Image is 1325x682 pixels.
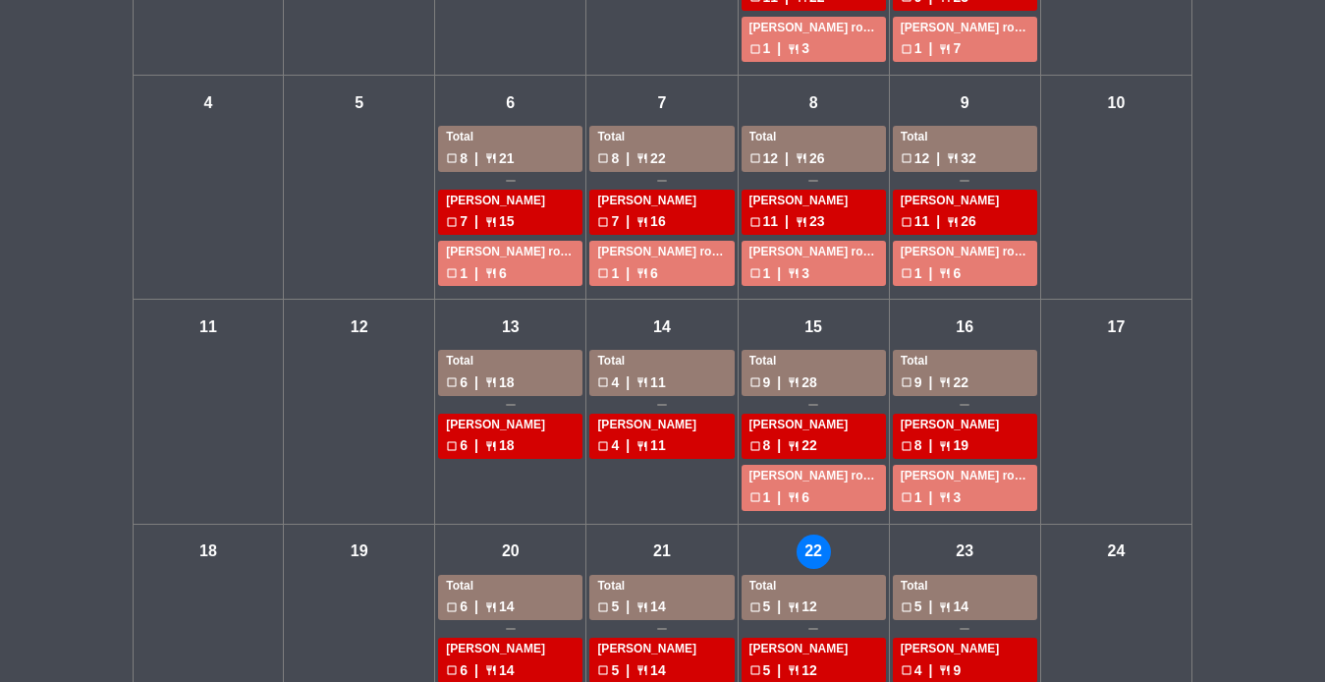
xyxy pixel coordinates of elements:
[597,147,726,170] div: 8 22
[936,147,940,170] span: |
[749,640,878,659] div: [PERSON_NAME]
[777,659,781,682] span: |
[749,659,878,682] div: 5 12
[749,596,878,618] div: 5 12
[901,243,1029,262] div: [PERSON_NAME] room
[777,596,781,618] span: |
[597,640,726,659] div: [PERSON_NAME]
[446,243,575,262] div: [PERSON_NAME] room
[636,664,648,676] span: restaurant
[788,267,800,279] span: restaurant
[1099,310,1133,344] div: 17
[446,596,575,618] div: 6 14
[446,147,575,170] div: 8 21
[446,267,458,279] span: check_box_outline_blank
[901,352,1029,371] div: Total
[1099,85,1133,120] div: 10
[446,371,575,394] div: 6 18
[597,192,726,211] div: [PERSON_NAME]
[597,376,609,388] span: check_box_outline_blank
[936,210,940,233] span: |
[446,434,575,457] div: 6 18
[749,577,878,597] div: Total
[191,535,225,569] div: 18
[901,659,1029,682] div: 4 9
[947,216,959,228] span: restaurant
[597,243,726,262] div: [PERSON_NAME] room
[901,434,1029,457] div: 8 19
[474,210,478,233] span: |
[749,416,878,435] div: [PERSON_NAME]
[626,596,630,618] span: |
[1099,535,1133,569] div: 24
[474,262,478,285] span: |
[342,535,376,569] div: 19
[644,535,679,569] div: 21
[446,659,575,682] div: 6 14
[749,128,878,147] div: Total
[947,152,959,164] span: restaurant
[777,371,781,394] span: |
[636,216,648,228] span: restaurant
[749,601,761,613] span: check_box_outline_blank
[777,486,781,509] span: |
[626,371,630,394] span: |
[901,577,1029,597] div: Total
[749,352,878,371] div: Total
[788,376,800,388] span: restaurant
[474,659,478,682] span: |
[928,371,932,394] span: |
[788,664,800,676] span: restaurant
[597,152,609,164] span: check_box_outline_blank
[446,262,575,285] div: 1 6
[597,128,726,147] div: Total
[597,601,609,613] span: check_box_outline_blank
[901,640,1029,659] div: [PERSON_NAME]
[901,37,1029,60] div: 1 7
[901,371,1029,394] div: 9 22
[901,19,1029,38] div: [PERSON_NAME] room
[749,216,761,228] span: check_box_outline_blank
[626,210,630,233] span: |
[749,434,878,457] div: 8 22
[626,147,630,170] span: |
[485,376,497,388] span: restaurant
[788,491,800,503] span: restaurant
[446,216,458,228] span: check_box_outline_blank
[597,434,726,457] div: 4 11
[777,434,781,457] span: |
[901,467,1029,486] div: [PERSON_NAME] room
[928,262,932,285] span: |
[788,43,800,55] span: restaurant
[901,192,1029,211] div: [PERSON_NAME]
[939,43,951,55] span: restaurant
[901,152,912,164] span: check_box_outline_blank
[797,535,831,569] div: 22
[749,440,761,452] span: check_box_outline_blank
[485,216,497,228] span: restaurant
[446,128,575,147] div: Total
[901,216,912,228] span: check_box_outline_blank
[446,601,458,613] span: check_box_outline_blank
[749,467,878,486] div: [PERSON_NAME] room
[939,601,951,613] span: restaurant
[901,376,912,388] span: check_box_outline_blank
[901,267,912,279] span: check_box_outline_blank
[485,664,497,676] span: restaurant
[749,371,878,394] div: 9 28
[644,85,679,120] div: 7
[636,152,648,164] span: restaurant
[446,664,458,676] span: check_box_outline_blank
[342,85,376,120] div: 5
[636,440,648,452] span: restaurant
[749,376,761,388] span: check_box_outline_blank
[626,434,630,457] span: |
[796,152,807,164] span: restaurant
[597,664,609,676] span: check_box_outline_blank
[597,416,726,435] div: [PERSON_NAME]
[901,147,1029,170] div: 12 32
[788,440,800,452] span: restaurant
[597,440,609,452] span: check_box_outline_blank
[901,416,1029,435] div: [PERSON_NAME]
[749,267,761,279] span: check_box_outline_blank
